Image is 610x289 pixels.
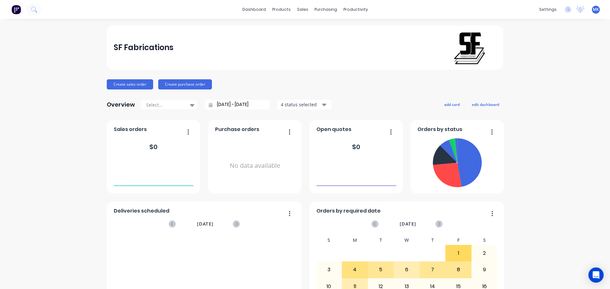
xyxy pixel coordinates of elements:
[316,262,342,278] div: 3
[239,5,269,14] a: dashboard
[197,220,213,227] span: [DATE]
[394,236,420,245] div: W
[420,236,446,245] div: T
[311,5,340,14] div: purchasing
[158,79,212,89] button: Create purchase order
[400,220,416,227] span: [DATE]
[107,79,153,89] button: Create sales order
[440,100,464,108] button: add card
[446,245,471,261] div: 1
[368,236,394,245] div: T
[11,5,21,14] img: Factory
[588,267,604,283] div: Open Intercom Messenger
[215,136,295,196] div: No data available
[471,236,498,245] div: S
[472,262,497,278] div: 9
[446,262,471,278] div: 8
[417,126,462,133] span: Orders by status
[107,98,135,111] div: Overview
[452,30,488,65] img: SF Fabrications
[445,236,471,245] div: F
[394,262,419,278] div: 6
[342,236,368,245] div: M
[352,142,360,152] div: $ 0
[420,262,445,278] div: 7
[316,126,351,133] span: Open quotes
[468,100,503,108] button: edit dashboard
[294,5,311,14] div: sales
[536,5,560,14] div: settings
[340,5,371,14] div: productivity
[114,41,173,54] div: SF Fabrications
[149,142,158,152] div: $ 0
[316,236,342,245] div: S
[593,7,599,12] span: MK
[277,100,331,109] button: 4 status selected
[281,101,321,108] div: 4 status selected
[472,245,497,261] div: 2
[215,126,259,133] span: Purchase orders
[269,5,294,14] div: products
[342,262,368,278] div: 4
[114,126,147,133] span: Sales orders
[368,262,394,278] div: 5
